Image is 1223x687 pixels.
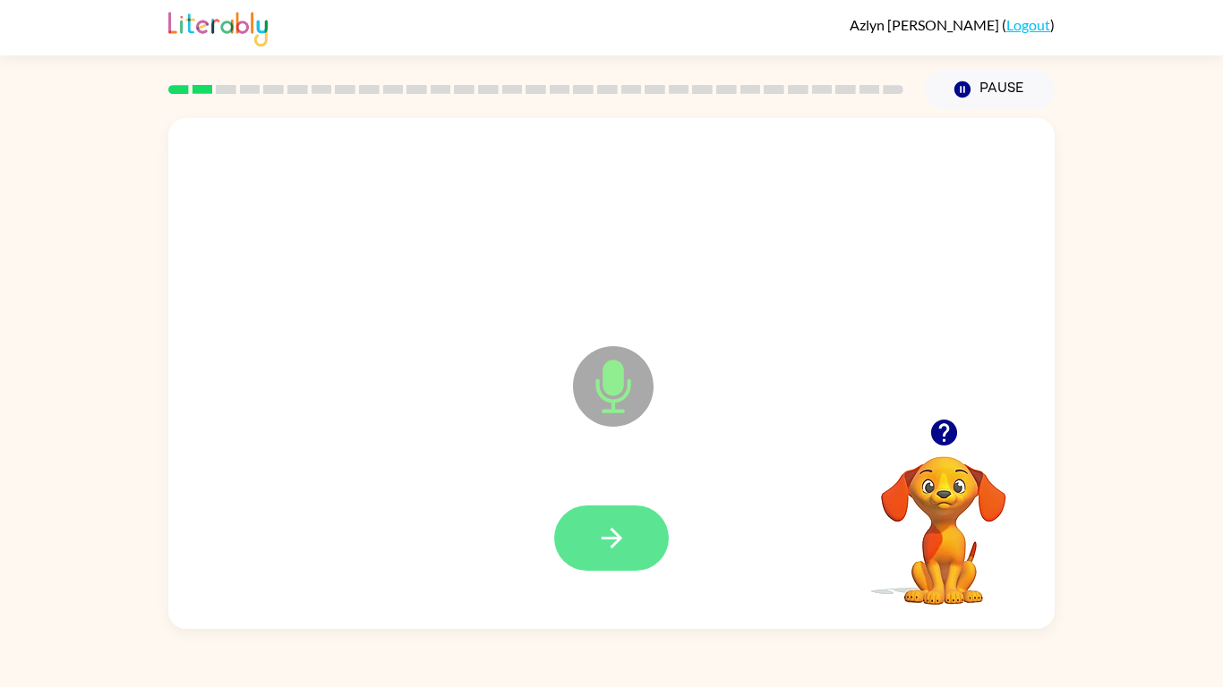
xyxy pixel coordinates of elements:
video: Your browser must support playing .mp4 files to use Literably. Please try using another browser. [854,428,1033,607]
a: Logout [1006,16,1050,33]
button: Pause [925,69,1055,110]
img: Literably [168,7,268,47]
span: Azlyn [PERSON_NAME] [850,16,1002,33]
div: ( ) [850,16,1055,33]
